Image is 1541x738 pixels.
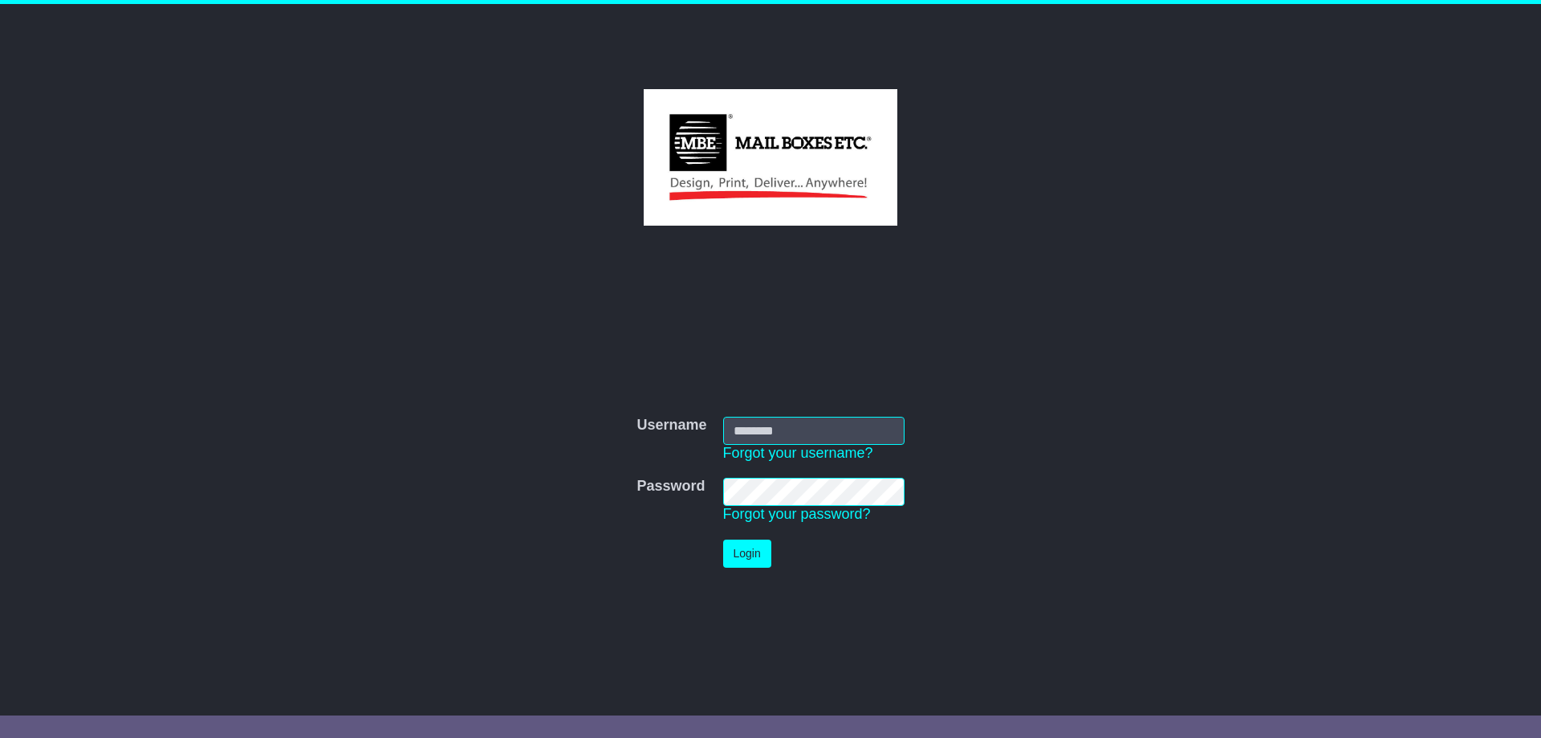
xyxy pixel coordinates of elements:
[723,506,871,522] a: Forgot your password?
[723,540,771,568] button: Login
[636,478,705,495] label: Password
[644,89,897,226] img: MBE Malvern
[723,445,873,461] a: Forgot your username?
[636,417,706,434] label: Username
